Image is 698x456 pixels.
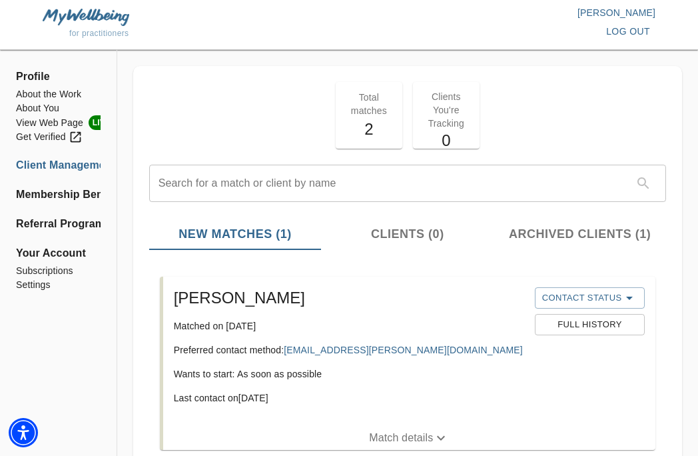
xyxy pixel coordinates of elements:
[421,130,472,151] h5: 0
[535,314,645,335] button: Full History
[16,87,101,101] a: About the Work
[174,319,524,333] p: Matched on [DATE]
[344,91,394,117] p: Total matches
[43,9,129,25] img: MyWellbeing
[69,29,129,38] span: for practitioners
[421,90,472,130] p: Clients You're Tracking
[16,115,101,130] a: View Web PageLIVE
[535,287,645,309] button: Contact Status
[16,157,101,173] a: Client Management
[9,418,38,447] div: Accessibility Menu
[16,130,101,144] a: Get Verified
[541,317,638,333] span: Full History
[541,290,638,306] span: Contact Status
[174,343,524,357] p: Preferred contact method:
[344,119,394,140] h5: 2
[16,130,83,144] div: Get Verified
[606,23,650,40] span: log out
[16,101,101,115] a: About You
[601,19,655,44] button: log out
[502,225,658,243] span: Archived Clients (1)
[329,225,486,243] span: Clients (0)
[16,264,101,278] a: Subscriptions
[349,6,655,19] p: [PERSON_NAME]
[174,287,524,309] h5: [PERSON_NAME]
[174,391,524,405] p: Last contact on [DATE]
[16,115,101,130] li: View Web Page
[89,115,115,130] span: LIVE
[16,278,101,292] a: Settings
[163,426,655,450] button: Match details
[16,69,101,85] span: Profile
[16,187,101,203] a: Membership Benefits
[284,345,523,355] a: [EMAIL_ADDRESS][PERSON_NAME][DOMAIN_NAME]
[157,225,314,243] span: New Matches (1)
[174,367,524,381] p: Wants to start: As soon as possible
[16,216,101,232] a: Referral Program
[16,245,101,261] span: Your Account
[369,430,433,446] p: Match details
